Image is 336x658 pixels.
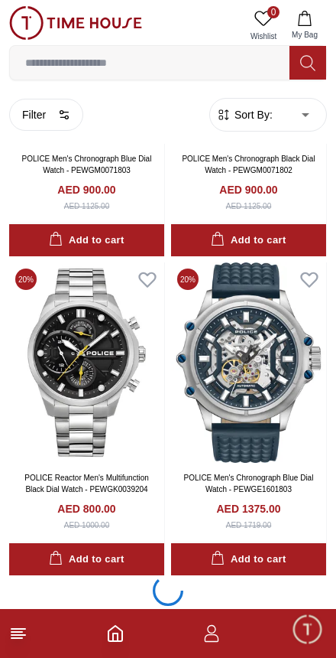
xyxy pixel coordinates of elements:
h4: AED 1375.00 [216,501,280,516]
button: Sort By: [216,107,273,122]
img: POLICE Reactor Men's Multifunction Black Dial Watch - PEWGK0039204 [9,262,164,462]
h4: AED 900.00 [219,182,277,197]
div: AED 1125.00 [64,200,110,212]
div: Chat Widget [291,613,325,647]
h4: AED 800.00 [57,501,115,516]
div: Conversation [166,604,334,656]
span: Conversation [215,638,286,650]
div: Timehousecompany [15,409,289,438]
img: ... [9,6,142,40]
span: 0 [267,6,279,18]
div: Add to cart [49,551,124,568]
span: Chat with us now [67,518,294,538]
button: Filter [9,99,83,131]
a: 0Wishlist [244,6,283,45]
div: AED 1719.00 [226,520,272,531]
button: My Bag [283,6,327,45]
span: 20 % [177,269,199,290]
img: POLICE Men's Chronograph Blue Dial Watch - PEWGE1601803 [171,262,326,462]
span: Sort By: [231,107,273,122]
div: AED 1000.00 [64,520,110,531]
div: Add to cart [211,232,286,249]
a: POLICE Men's Chronograph Blue Dial Watch - PEWGM0071803 [22,155,152,174]
span: Wishlist [244,31,283,42]
img: Company logo [17,16,47,47]
em: Minimize [290,15,321,46]
a: POLICE Men's Chronograph Blue Dial Watch - PEWGE1601803 [184,474,314,493]
h4: AED 900.00 [57,182,115,197]
div: Home [2,604,163,656]
div: Find your dream watch—experts ready to assist! [15,446,321,478]
span: Home [66,638,98,650]
span: 20 % [15,269,37,290]
a: POLICE Reactor Men's Multifunction Black Dial Watch - PEWGK0039204 [24,474,149,493]
a: POLICE Men's Chronograph Black Dial Watch - PEWGM0071802 [182,155,315,174]
button: Add to cart [9,224,164,257]
div: Chat with us now [15,497,321,559]
button: Add to cart [171,543,326,576]
div: AED 1125.00 [226,200,272,212]
span: My Bag [286,29,324,41]
button: Add to cart [171,224,326,257]
div: Add to cart [49,232,124,249]
button: Add to cart [9,543,164,576]
div: Add to cart [211,551,286,568]
a: Home [106,624,124,643]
